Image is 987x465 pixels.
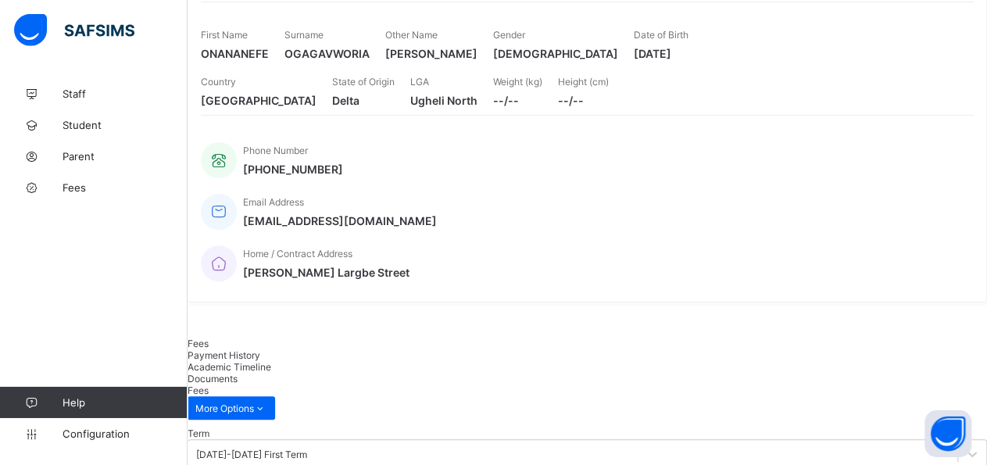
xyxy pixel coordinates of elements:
span: OGAGAVWORIA [284,47,370,60]
span: First Name [201,29,248,41]
img: safsims [14,14,134,47]
span: Home / Contract Address [243,248,352,259]
span: Fees [188,338,209,349]
span: Ugheli North [410,94,477,107]
span: LGA [410,76,429,88]
span: Height (cm) [558,76,609,88]
span: Term [188,427,209,439]
span: Configuration [63,427,187,440]
span: Documents [188,373,238,385]
span: ONANANEFE [201,47,269,60]
span: Fees [63,181,188,194]
span: Student [63,119,188,131]
span: [DATE] [634,47,688,60]
span: Delta [332,94,395,107]
div: [DATE]-[DATE] First Term [196,449,307,460]
span: Help [63,396,187,409]
span: [PERSON_NAME] Largbe Street [243,266,409,279]
span: Payment History [188,349,260,361]
span: Weight (kg) [493,76,542,88]
span: State of Origin [332,76,395,88]
span: [EMAIL_ADDRESS][DOMAIN_NAME] [243,214,437,227]
span: Email Address [243,196,304,208]
span: Country [201,76,236,88]
span: [PHONE_NUMBER] [243,163,343,176]
span: Staff [63,88,188,100]
span: Date of Birth [634,29,688,41]
span: --/-- [493,94,542,107]
span: Gender [493,29,525,41]
span: [GEOGRAPHIC_DATA] [201,94,316,107]
span: Surname [284,29,324,41]
span: More Options [195,402,267,414]
span: Phone Number [243,145,308,156]
span: [PERSON_NAME] [385,47,477,60]
span: Academic Timeline [188,361,271,373]
button: Open asap [924,410,971,457]
span: Fees [188,385,209,396]
span: Other Name [385,29,438,41]
span: --/-- [558,94,609,107]
span: Parent [63,150,188,163]
span: [DEMOGRAPHIC_DATA] [493,47,618,60]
